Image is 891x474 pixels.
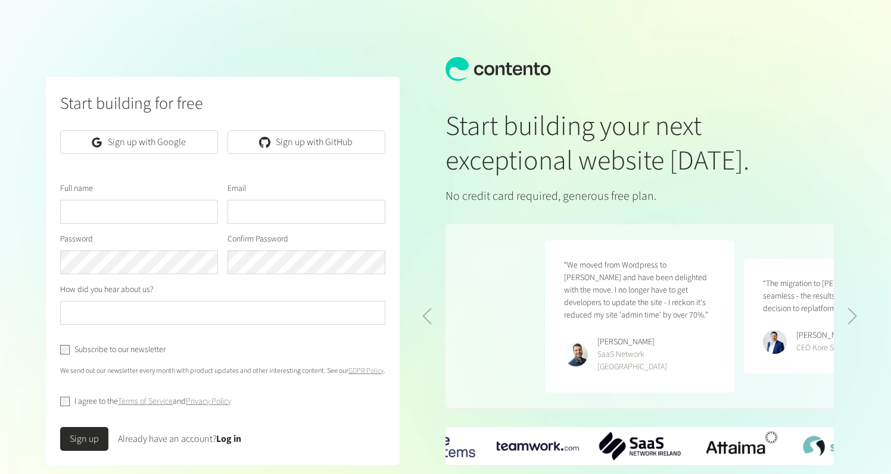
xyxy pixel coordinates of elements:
[228,233,288,246] label: Confirm Password
[597,349,715,373] div: SaaS Network [GEOGRAPHIC_DATA]
[701,427,783,465] img: Attaima-Logo.png
[445,109,834,178] h1: Start building your next exceptional website [DATE].
[848,308,858,325] div: Next slide
[60,284,154,296] label: How did you hear about us?
[763,330,787,354] img: Ryan Crowley
[599,432,681,460] img: SaaS-Network-Ireland-logo.png
[701,427,783,465] div: 3 / 6
[445,187,834,205] p: No credit card required, generous free plan.
[60,183,93,195] label: Full name
[803,436,885,456] img: SkillsVista-Logo.png
[348,366,384,376] a: GDPR Policy
[599,432,681,460] div: 2 / 6
[60,91,385,116] h2: Start building for free
[597,336,715,349] div: [PERSON_NAME]
[118,395,173,407] a: Terms of Service
[60,366,385,376] p: We send out our newsletter every month with product updates and other interesting content. See our .
[545,240,734,393] figure: 4 / 5
[216,432,241,445] a: Log in
[796,342,858,354] div: CEO Kore Systems
[74,344,166,356] label: Subscribe to our newsletter
[228,130,385,154] a: Sign up with GitHub
[74,395,231,408] label: I agree to the and
[564,259,715,322] p: “We moved from Wordpress to [PERSON_NAME] and have been delighted with the move. I no longer have...
[60,233,93,246] label: Password
[60,130,218,154] a: Sign up with Google
[228,183,246,195] label: Email
[803,436,885,456] div: 4 / 6
[796,329,858,342] div: [PERSON_NAME]
[186,395,231,407] a: Privacy Policy
[497,441,579,451] div: 1 / 6
[60,427,108,451] button: Sign up
[118,432,241,446] div: Already have an account?
[564,343,588,366] img: Phillip Maucher
[422,308,432,325] div: Previous slide
[497,441,579,451] img: teamwork-logo.png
